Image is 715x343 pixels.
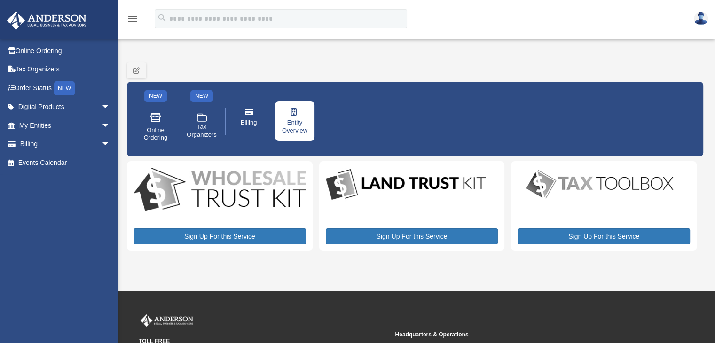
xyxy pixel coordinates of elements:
a: Online Ordering [136,105,175,148]
span: arrow_drop_down [101,116,120,135]
div: NEW [54,81,75,95]
a: Sign Up For this Service [134,228,306,244]
small: Headquarters & Operations [395,330,644,340]
span: Billing [241,119,257,127]
span: arrow_drop_down [101,135,120,154]
a: Digital Productsarrow_drop_down [7,98,120,117]
img: LandTrust_lgo-1.jpg [326,168,486,202]
div: NEW [190,90,213,102]
a: Tax Organizers [7,60,125,79]
img: Anderson Advisors Platinum Portal [139,314,195,327]
i: search [157,13,167,23]
a: menu [127,16,138,24]
i: menu [127,13,138,24]
span: arrow_drop_down [101,98,120,117]
a: Entity Overview [275,101,314,141]
img: Anderson Advisors Platinum Portal [4,11,89,30]
a: My Entitiesarrow_drop_down [7,116,125,135]
img: WS-Trust-Kit-lgo-1.jpg [134,168,306,213]
span: Tax Organizers [187,123,217,139]
img: User Pic [694,12,708,25]
a: Online Ordering [7,41,125,60]
img: taxtoolbox_new-1.webp [518,168,682,201]
div: NEW [144,90,167,102]
span: Entity Overview [282,119,308,135]
a: Tax Organizers [182,105,221,148]
a: Events Calendar [7,153,125,172]
a: Sign Up For this Service [326,228,498,244]
a: Order StatusNEW [7,78,125,98]
a: Billingarrow_drop_down [7,135,125,154]
a: Billing [229,101,268,141]
a: Sign Up For this Service [518,228,690,244]
span: Online Ordering [142,126,169,142]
